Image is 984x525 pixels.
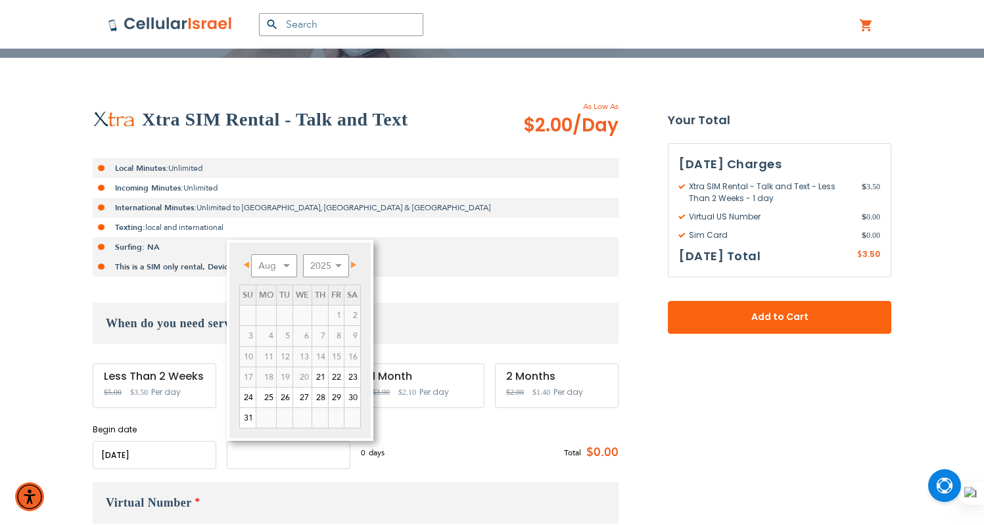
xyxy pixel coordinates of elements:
strong: International Minutes: [115,202,197,213]
span: $3.50 [130,388,148,397]
button: Add to Cart [668,301,891,334]
h3: When do you need service? [93,303,619,344]
span: $2.00 [506,388,524,397]
a: 31 [240,408,256,428]
span: 0 [361,447,369,459]
select: Select month [251,254,297,277]
strong: Texting: [115,222,145,233]
div: 2 Months [506,371,607,382]
select: Select year [303,254,349,277]
strong: Incoming Minutes: [115,183,183,193]
label: Begin date [93,424,216,436]
span: 3.50 [862,248,880,260]
span: $ [862,211,866,223]
span: 3.50 [862,181,880,204]
li: local and international [93,217,619,237]
span: 17 [240,367,256,387]
a: Prev [241,257,257,273]
a: 21 [312,367,328,387]
img: Cellular Israel Logo [108,16,233,32]
li: Unlimited [93,158,619,178]
span: days [369,447,385,459]
a: 24 [240,388,256,407]
span: Per day [553,386,583,398]
span: $1.40 [532,388,550,397]
td: minimum 5 days rental Or minimum 4 months on Long term plans [256,367,277,387]
strong: Your Total [668,110,891,130]
span: 0.00 [862,211,880,223]
input: MM/DD/YYYY [93,441,216,469]
a: 28 [312,388,328,407]
span: $ [857,249,862,261]
td: minimum 5 days rental Or minimum 4 months on Long term plans [240,367,256,387]
span: 19 [277,367,293,387]
a: 30 [344,388,360,407]
span: $0.00 [581,443,619,463]
span: As Low As [488,101,619,112]
a: Next [343,257,360,273]
span: 20 [293,367,312,387]
a: 26 [277,388,293,407]
span: $2.00 [523,112,619,139]
a: 25 [256,388,276,407]
span: Xtra SIM Rental - Talk and Text - Less Than 2 Weeks - 1 day [679,181,862,204]
div: Less Than 2 Weeks [104,371,205,382]
a: 23 [344,367,360,387]
strong: This is a SIM only rental, Device NOT included [115,262,288,272]
span: Next [351,262,356,268]
span: $ [862,181,866,193]
td: minimum 5 days rental Or minimum 4 months on Long term plans [293,367,312,387]
li: Unlimited to [GEOGRAPHIC_DATA], [GEOGRAPHIC_DATA] & [GEOGRAPHIC_DATA] [93,198,619,217]
strong: Local Minutes: [115,163,168,173]
input: Search [259,13,423,36]
div: Accessibility Menu [15,482,44,511]
div: 1 Month [372,371,473,382]
span: 18 [256,367,276,387]
span: Per day [419,386,449,398]
h3: [DATE] Charges [679,154,880,174]
span: $5.00 [104,388,122,397]
img: Xtra SIM Rental - Talk and Text [93,111,135,128]
input: MM/DD/YYYY [227,441,350,469]
span: Total [564,447,581,459]
span: Add to Cart [711,310,848,324]
span: Virtual US Number [679,211,862,223]
span: Sim Card [679,229,862,241]
span: $ [862,229,866,241]
span: 0.00 [862,229,880,241]
li: Unlimited [93,178,619,198]
span: /Day [573,112,619,139]
span: Prev [244,262,249,268]
td: minimum 5 days rental Or minimum 4 months on Long term plans [277,367,293,387]
span: $2.10 [398,388,416,397]
a: 22 [329,367,344,387]
a: 29 [329,388,344,407]
a: 27 [293,388,312,407]
span: Per day [151,386,181,398]
span: $3.00 [372,388,390,397]
span: Virtual Number [106,496,192,509]
h2: Xtra SIM Rental - Talk and Text [142,106,408,133]
strong: Surfing: NA [115,242,160,252]
h3: [DATE] Total [679,246,761,266]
